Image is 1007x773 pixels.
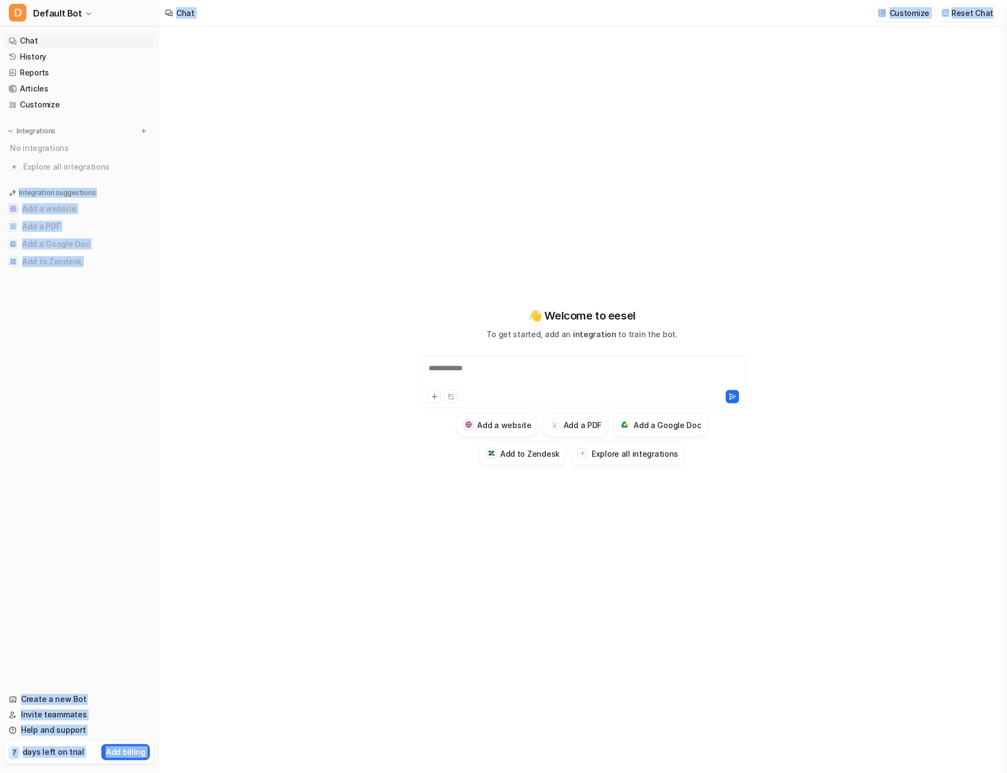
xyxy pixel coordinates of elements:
p: days left on trial [23,747,84,758]
button: Reset Chat [939,5,998,21]
button: Add a Google DocAdd a Google Doc [4,235,154,253]
button: Add billing [101,744,150,760]
button: Add a PDFAdd a PDF [543,413,608,437]
button: Add a Google DocAdd a Google Doc [613,413,708,437]
p: Integrations [17,127,56,136]
p: 👋 Welcome to eesel [529,307,636,324]
a: Invite teammates [4,707,154,723]
button: Add a websiteAdd a website [457,413,538,437]
button: Add to ZendeskAdd to Zendesk [4,253,154,271]
img: Add a PDF [551,421,559,428]
img: Add a Google Doc [621,421,629,428]
button: Explore all integrations [571,441,685,466]
img: explore all integrations [9,161,20,172]
button: Add to ZendeskAdd to Zendesk [479,441,566,466]
img: Add a Google Doc [10,241,17,247]
h3: Add a PDF [564,419,602,431]
a: Explore all integrations [4,159,154,175]
img: customize [879,9,886,17]
p: To get started, add an to train the bot. [487,328,678,340]
img: Add to Zendesk [488,450,495,457]
div: Chat [176,7,194,19]
span: Explore all integrations [23,158,149,176]
img: Add a website [10,206,17,212]
p: Customize [890,7,929,19]
img: reset [942,9,950,17]
p: 7 [12,748,17,758]
p: Integration suggestions [19,188,95,198]
img: Add to Zendesk [10,258,17,265]
a: History [4,49,154,64]
a: Chat [4,33,154,48]
span: D [9,4,26,21]
h3: Explore all integrations [592,448,678,460]
button: Add a PDFAdd a PDF [4,218,154,235]
span: integration [573,329,616,339]
button: Customize [875,5,934,21]
img: menu_add.svg [140,127,148,135]
h3: Add a website [478,419,532,431]
div: No integrations [7,139,154,157]
button: Integrations [4,126,59,137]
span: Default Bot [33,6,82,21]
img: expand menu [7,127,14,135]
a: Customize [4,97,154,112]
a: Create a new Bot [4,692,154,707]
a: Help and support [4,723,154,738]
img: Add a PDF [10,223,17,230]
a: Reports [4,65,154,80]
p: Add billing [106,747,145,758]
a: Articles [4,81,154,96]
img: Add a website [465,421,473,429]
h3: Add a Google Doc [634,419,702,431]
h3: Add to Zendesk [500,448,560,460]
button: Add a websiteAdd a website [4,200,154,218]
